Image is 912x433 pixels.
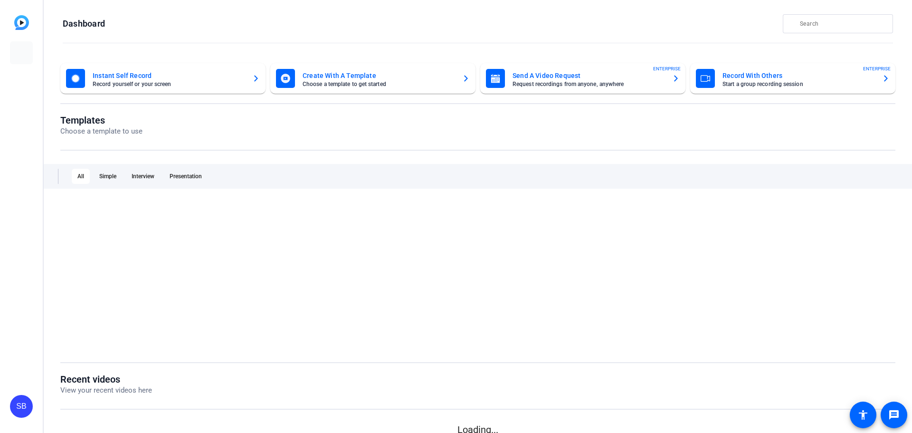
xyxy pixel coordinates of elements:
[126,169,160,184] div: Interview
[10,395,33,418] div: SB
[14,15,29,30] img: blue-gradient.svg
[164,169,208,184] div: Presentation
[93,81,245,87] mat-card-subtitle: Record yourself or your screen
[690,63,895,94] button: Record With OthersStart a group recording sessionENTERPRISE
[888,409,900,421] mat-icon: message
[800,18,885,29] input: Search
[857,409,869,421] mat-icon: accessibility
[63,18,105,29] h1: Dashboard
[60,115,142,126] h1: Templates
[722,70,874,81] mat-card-title: Record With Others
[60,385,152,396] p: View your recent videos here
[480,63,685,94] button: Send A Video RequestRequest recordings from anyone, anywhereENTERPRISE
[303,81,455,87] mat-card-subtitle: Choose a template to get started
[72,169,90,184] div: All
[270,63,475,94] button: Create With A TemplateChoose a template to get started
[513,70,665,81] mat-card-title: Send A Video Request
[93,70,245,81] mat-card-title: Instant Self Record
[513,81,665,87] mat-card-subtitle: Request recordings from anyone, anywhere
[863,65,891,72] span: ENTERPRISE
[60,374,152,385] h1: Recent videos
[94,169,122,184] div: Simple
[303,70,455,81] mat-card-title: Create With A Template
[722,81,874,87] mat-card-subtitle: Start a group recording session
[653,65,681,72] span: ENTERPRISE
[60,63,266,94] button: Instant Self RecordRecord yourself or your screen
[60,126,142,137] p: Choose a template to use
